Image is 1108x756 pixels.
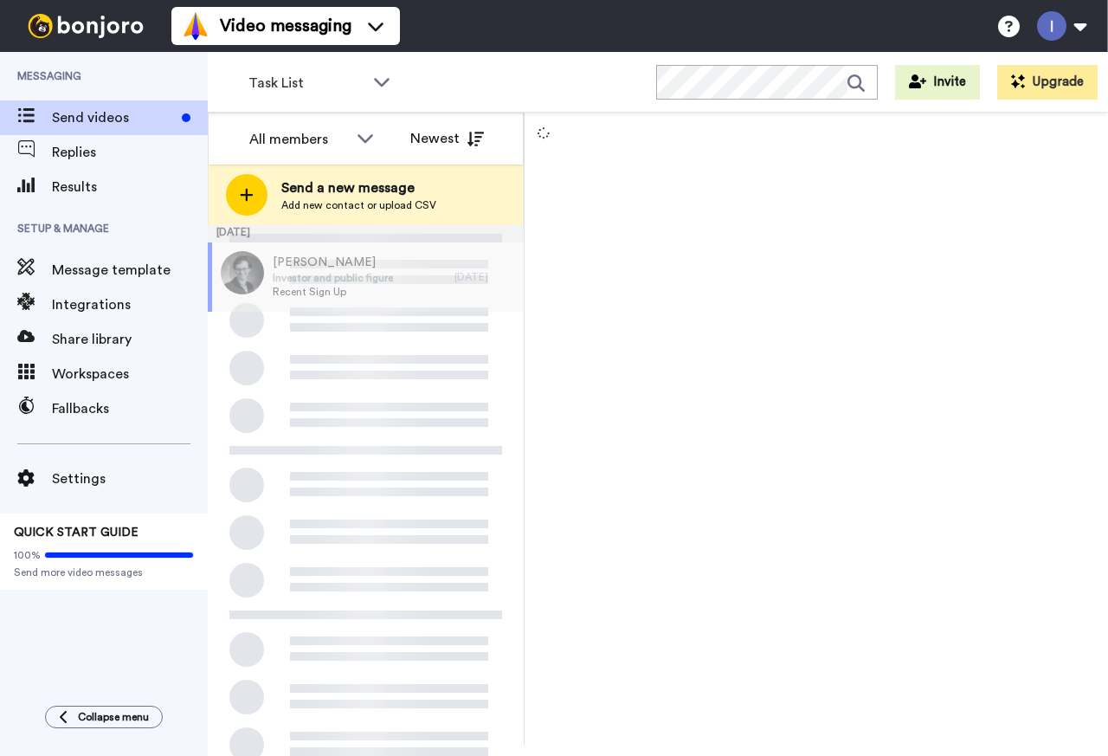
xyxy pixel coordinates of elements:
span: Investor and public figure [273,271,393,285]
span: Fallbacks [52,398,208,419]
span: Results [52,177,208,197]
img: bj-logo-header-white.svg [21,14,151,38]
button: Collapse menu [45,706,163,728]
span: QUICK START GUIDE [14,527,138,539]
span: Send videos [52,107,175,128]
span: 100% [14,548,41,562]
span: Add new contact or upload CSV [281,198,436,212]
button: Newest [397,121,497,156]
div: All members [249,129,348,150]
span: Integrations [52,294,208,315]
img: 10b6a1da-df73-496e-a4d5-b40db30900bc.jpg [221,251,264,294]
span: Share library [52,329,208,350]
span: [PERSON_NAME] [273,254,393,271]
span: Replies [52,142,208,163]
span: Collapse menu [78,710,149,724]
span: Send more video messages [14,565,194,579]
div: [DATE] [208,225,524,242]
span: Recent Sign Up [273,285,393,299]
span: Workspaces [52,364,208,384]
div: [DATE] [454,270,515,284]
button: Invite [895,65,980,100]
span: Settings [52,468,208,489]
img: vm-color.svg [182,12,209,40]
button: Upgrade [997,65,1098,100]
span: Task List [248,73,364,94]
span: Send a new message [281,178,436,198]
span: Message template [52,260,208,281]
span: Video messaging [220,14,351,38]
